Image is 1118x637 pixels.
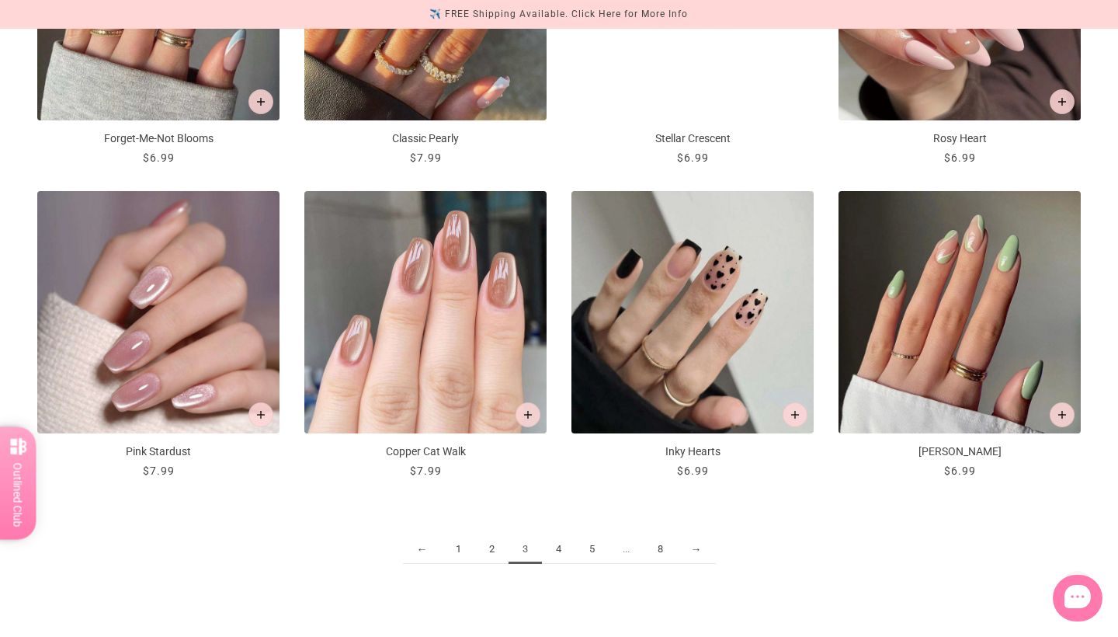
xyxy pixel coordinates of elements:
[143,465,175,477] span: $7.99
[1050,402,1075,427] button: Add to cart
[304,131,547,147] p: Classic Pearly
[838,444,1081,460] p: [PERSON_NAME]
[248,402,273,427] button: Add to cart
[442,535,475,564] a: 1
[644,535,677,564] a: 8
[542,535,575,564] a: 4
[509,535,542,564] span: 3
[944,465,976,477] span: $6.99
[516,402,540,427] button: Add to cart
[143,151,175,164] span: $6.99
[677,535,716,564] a: →
[609,535,644,564] span: ...
[304,191,547,479] a: Copper Cat Walk
[571,131,814,147] p: Stellar Crescent
[410,465,442,477] span: $7.99
[571,191,814,479] a: Inky Hearts
[944,151,976,164] span: $6.99
[37,131,279,147] p: Forget-Me-Not Blooms
[429,6,688,23] div: ✈️ FREE Shipping Available. Click Here for More Info
[571,444,814,460] p: Inky Hearts
[783,402,807,427] button: Add to cart
[248,89,273,114] button: Add to cart
[410,151,442,164] span: $7.99
[575,535,609,564] a: 5
[304,444,547,460] p: Copper Cat Walk
[677,465,709,477] span: $6.99
[37,444,279,460] p: Pink Stardust
[838,131,1081,147] p: Rosy Heart
[677,151,709,164] span: $6.99
[37,191,279,479] a: Pink Stardust
[475,535,509,564] a: 2
[1050,89,1075,114] button: Add to cart
[403,535,442,564] a: ←
[838,191,1081,479] a: Kelly Green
